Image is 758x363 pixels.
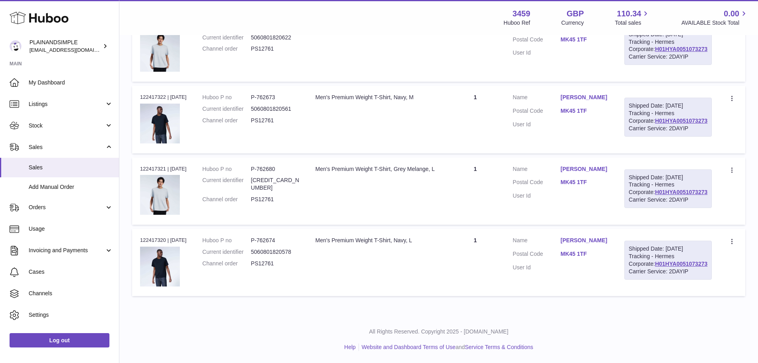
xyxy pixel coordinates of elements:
[567,8,584,19] strong: GBP
[513,36,561,45] dt: Postal Code
[10,333,109,347] a: Log out
[513,107,561,117] dt: Postal Code
[140,104,180,143] img: 34591682707904.jpeg
[513,94,561,103] dt: Name
[629,268,707,275] div: Carrier Service: 2DAYIP
[513,179,561,188] dt: Postal Code
[629,125,707,132] div: Carrier Service: 2DAYIP
[203,248,251,256] dt: Current identifier
[203,117,251,124] dt: Channel order
[446,157,505,225] td: 1
[681,19,748,27] span: AVAILABLE Stock Total
[724,8,739,19] span: 0.00
[561,237,608,244] a: [PERSON_NAME]
[561,19,584,27] div: Currency
[29,268,113,276] span: Cases
[29,247,105,254] span: Invoicing and Payments
[446,14,505,82] td: 1
[251,260,300,267] dd: PS12761
[251,94,300,101] dd: P-762673
[513,192,561,200] dt: User Id
[655,46,707,52] a: H01HYA0051073273
[203,165,251,173] dt: Huboo P no
[203,34,251,41] dt: Current identifier
[140,94,187,101] div: 122417322 | [DATE]
[504,19,530,27] div: Huboo Ref
[629,53,707,61] div: Carrier Service: 2DAYIP
[629,245,707,253] div: Shipped Date: [DATE]
[203,177,251,192] dt: Current identifier
[203,105,251,113] dt: Current identifier
[140,165,187,173] div: 122417321 | [DATE]
[29,79,113,86] span: My Dashboard
[624,241,712,280] div: Tracking - Hermes Corporate:
[655,189,707,195] a: H01HYA0051073273
[29,100,105,108] span: Listings
[29,164,113,171] span: Sales
[29,204,105,211] span: Orders
[655,118,707,124] a: H01HYA0051073273
[513,237,561,246] dt: Name
[251,105,300,113] dd: 5060801820561
[362,344,456,350] a: Website and Dashboard Terms of Use
[513,49,561,57] dt: User Id
[359,343,533,351] li: and
[29,290,113,297] span: Channels
[446,86,505,153] td: 1
[203,94,251,101] dt: Huboo P no
[126,328,752,336] p: All Rights Reserved. Copyright 2025 - [DOMAIN_NAME]
[624,98,712,137] div: Tracking - Hermes Corporate:
[629,196,707,204] div: Carrier Service: 2DAYIP
[203,260,251,267] dt: Channel order
[315,165,438,173] div: Men's Premium Weight T-Shirt, Grey Melange, L
[465,344,533,350] a: Service Terms & Conditions
[615,19,650,27] span: Total sales
[513,121,561,128] dt: User Id
[140,175,180,215] img: 34591682701820.jpeg
[251,177,300,192] dd: [CREDIT_CARD_NUMBER]
[140,32,180,72] img: 34591682701809.jpeg
[251,117,300,124] dd: PS12761
[10,40,21,52] img: internalAdmin-3459@internal.huboo.com
[561,165,608,173] a: [PERSON_NAME]
[203,45,251,53] dt: Channel order
[29,311,113,319] span: Settings
[344,344,356,350] a: Help
[29,143,105,151] span: Sales
[561,36,608,43] a: MK45 1TF
[203,237,251,244] dt: Huboo P no
[561,94,608,101] a: [PERSON_NAME]
[203,196,251,203] dt: Channel order
[446,229,505,296] td: 1
[629,102,707,110] div: Shipped Date: [DATE]
[561,250,608,258] a: MK45 1TF
[29,183,113,191] span: Add Manual Order
[615,8,650,27] a: 110.34 Total sales
[561,107,608,115] a: MK45 1TF
[29,225,113,233] span: Usage
[29,47,117,53] span: [EMAIL_ADDRESS][DOMAIN_NAME]
[655,261,707,267] a: H01HYA0051073273
[251,34,300,41] dd: 5060801820622
[681,8,748,27] a: 0.00 AVAILABLE Stock Total
[140,247,180,286] img: 34591682707928.jpeg
[29,39,101,54] div: PLAINANDSIMPLE
[251,196,300,203] dd: PS12761
[140,237,187,244] div: 122417320 | [DATE]
[513,264,561,271] dt: User Id
[251,45,300,53] dd: PS12761
[315,237,438,244] div: Men's Premium Weight T-Shirt, Navy, L
[513,250,561,260] dt: Postal Code
[624,26,712,65] div: Tracking - Hermes Corporate:
[629,174,707,181] div: Shipped Date: [DATE]
[624,169,712,208] div: Tracking - Hermes Corporate:
[617,8,641,19] span: 110.34
[251,237,300,244] dd: P-762674
[251,248,300,256] dd: 5060801820578
[512,8,530,19] strong: 3459
[315,94,438,101] div: Men's Premium Weight T-Shirt, Navy, M
[251,165,300,173] dd: P-762680
[561,179,608,186] a: MK45 1TF
[29,122,105,130] span: Stock
[513,165,561,175] dt: Name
